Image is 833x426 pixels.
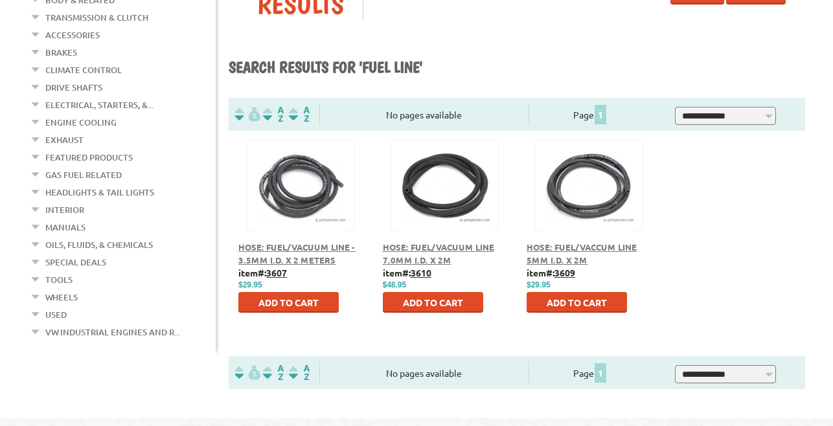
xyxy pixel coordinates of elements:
[45,44,77,61] a: Brakes
[45,9,148,26] a: Transmission & Clutch
[45,289,78,306] a: Wheels
[45,149,133,166] a: Featured Products
[45,236,153,253] a: Oils, Fluids, & Chemicals
[45,27,100,43] a: Accessories
[45,324,180,341] a: VW Industrial Engines and R...
[238,280,262,289] span: $29.95
[45,271,73,288] a: Tools
[229,58,805,78] h1: Search results for 'fuel line'
[286,107,312,122] img: Sort by Sales Rank
[238,292,339,313] button: Add to Cart
[554,267,575,278] u: 3609
[45,254,106,271] a: Special Deals
[529,362,652,383] div: Page
[45,306,67,323] a: Used
[383,280,407,289] span: $48.95
[403,297,463,308] span: Add to Cart
[45,114,117,131] a: Engine Cooling
[320,108,529,122] div: No pages available
[45,184,154,201] a: Headlights & Tail Lights
[320,366,529,380] div: No pages available
[258,297,319,308] span: Add to Cart
[383,292,483,313] button: Add to Cart
[45,96,154,113] a: Electrical, Starters, &...
[238,267,287,278] b: item#:
[234,365,260,380] img: filterpricelow.svg
[266,267,287,278] u: 3607
[529,104,652,125] div: Page
[234,107,260,122] img: filterpricelow.svg
[45,219,86,236] a: Manuals
[45,62,122,78] a: Climate Control
[286,365,312,380] img: Sort by Sales Rank
[527,241,637,265] a: Hose: Fuel/Vaccum Line 5mm I.D. x 2m
[595,105,606,124] span: 1
[383,267,431,278] b: item#:
[238,241,356,265] a: Hose: Fuel/Vacuum Line - 3.5mm I.D. x 2 meters
[260,365,286,380] img: Sort by Headline
[547,297,607,308] span: Add to Cart
[45,79,102,96] a: Drive Shafts
[527,292,627,313] button: Add to Cart
[45,131,84,148] a: Exhaust
[45,201,84,218] a: Interior
[260,107,286,122] img: Sort by Headline
[527,280,551,289] span: $29.95
[595,363,606,383] span: 1
[45,166,122,183] a: Gas Fuel Related
[411,267,431,278] u: 3610
[527,267,575,278] b: item#:
[383,241,494,265] a: Hose: Fuel/Vacuum Line 7.0mm I.D. x 2m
